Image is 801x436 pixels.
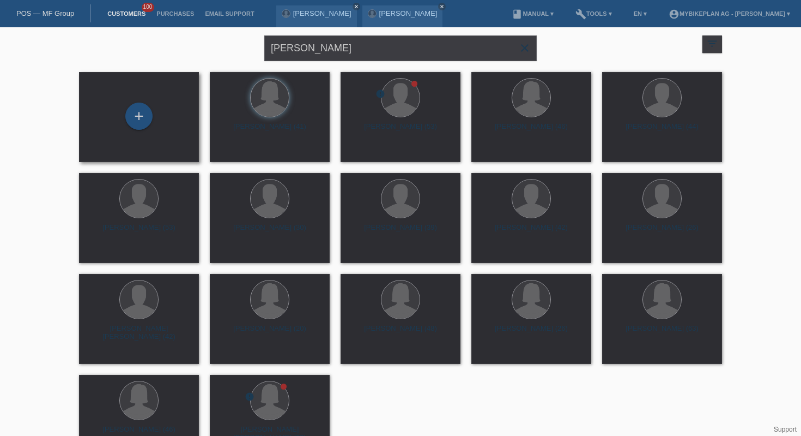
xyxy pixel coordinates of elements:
[293,9,351,17] a: [PERSON_NAME]
[349,223,452,241] div: [PERSON_NAME] (39)
[438,3,446,10] a: close
[706,38,718,50] i: filter_list
[611,324,713,342] div: [PERSON_NAME] (63)
[439,4,445,9] i: close
[480,324,582,342] div: [PERSON_NAME] (26)
[570,10,617,17] a: buildTools ▾
[628,10,652,17] a: EN ▾
[663,10,796,17] a: account_circleMybikeplan AG - [PERSON_NAME] ▾
[480,122,582,140] div: [PERSON_NAME] (46)
[375,89,385,100] div: unconfirmed, pending
[88,324,190,342] div: [PERSON_NAME] [PERSON_NAME] (42)
[669,9,679,20] i: account_circle
[126,107,152,126] div: Add customer
[375,89,385,99] i: error
[611,122,713,140] div: [PERSON_NAME] (44)
[219,223,321,241] div: [PERSON_NAME] (30)
[245,392,254,402] i: error
[379,9,438,17] a: [PERSON_NAME]
[480,223,582,241] div: [PERSON_NAME] (42)
[349,324,452,342] div: [PERSON_NAME] (48)
[349,122,452,140] div: [PERSON_NAME] (53)
[88,223,190,241] div: [PERSON_NAME] (53)
[245,392,254,403] div: unconfirmed, pending
[142,3,155,12] span: 100
[354,4,359,9] i: close
[151,10,199,17] a: Purchases
[774,426,797,433] a: Support
[353,3,360,10] a: close
[219,324,321,342] div: [PERSON_NAME] (20)
[512,9,523,20] i: book
[518,41,531,55] i: close
[102,10,151,17] a: Customers
[16,9,74,17] a: POS — MF Group
[506,10,559,17] a: bookManual ▾
[611,223,713,241] div: [PERSON_NAME] (26)
[264,35,537,61] input: Search...
[575,9,586,20] i: build
[219,122,321,140] div: [PERSON_NAME] (41)
[199,10,259,17] a: Email Support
